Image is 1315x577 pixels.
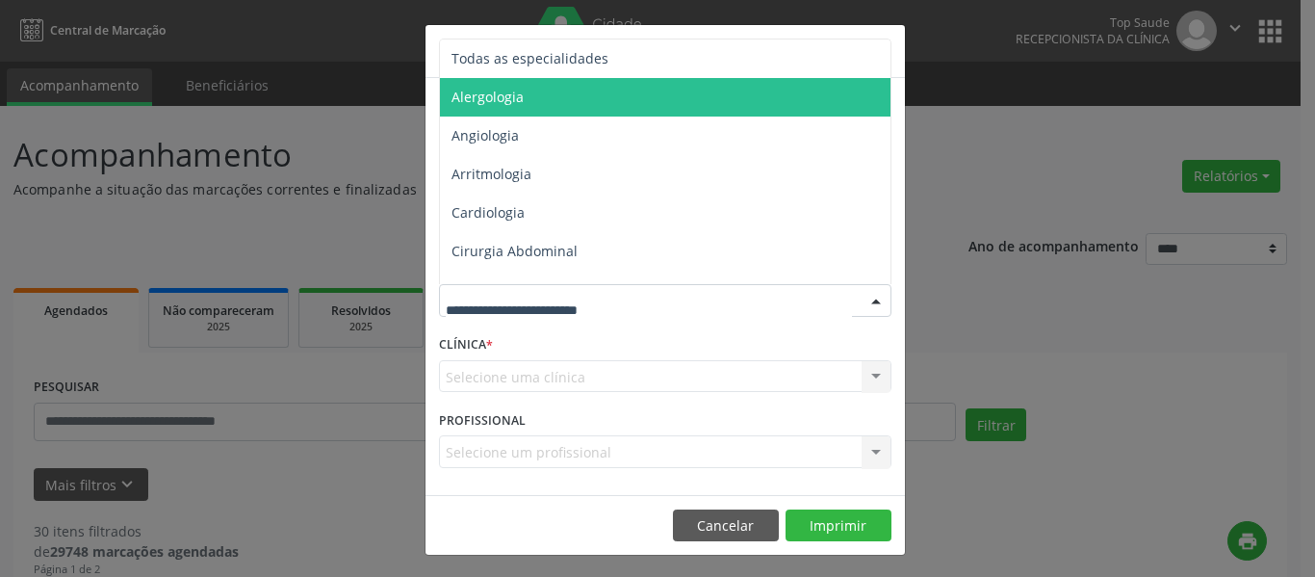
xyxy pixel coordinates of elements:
[673,510,779,542] button: Cancelar
[866,25,905,72] button: Close
[451,88,524,106] span: Alergologia
[451,242,578,260] span: Cirurgia Abdominal
[451,126,519,144] span: Angiologia
[439,330,493,360] label: CLÍNICA
[451,165,531,183] span: Arritmologia
[451,49,608,67] span: Todas as especialidades
[439,39,659,64] h5: Relatório de agendamentos
[451,203,525,222] span: Cardiologia
[786,510,891,542] button: Imprimir
[439,406,526,435] label: PROFISSIONAL
[451,280,570,299] span: Cirurgia Bariatrica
